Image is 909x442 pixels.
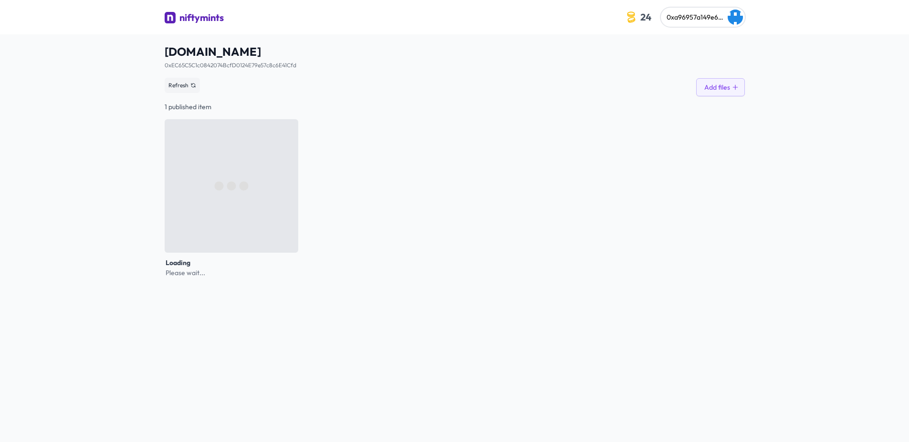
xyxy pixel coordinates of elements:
img: Loading [165,119,298,253]
img: Jerry Yuen [728,10,743,25]
div: niftymints [179,11,224,24]
p: Please wait... [166,268,205,278]
button: 0xa96957a149e6e7919422753dcf30baca2f7a4370 [661,8,745,27]
span: 24 [638,10,653,24]
a: LoadingLoadingPlease wait... [165,119,298,278]
div: 1 published item [165,102,745,112]
span: 0xa96957a149e6e7919422753dcf30baca2f7a4370 [667,13,820,21]
a: niftymints [165,11,224,27]
button: Add files [696,78,745,96]
img: niftymints logo [165,12,176,23]
span: [DOMAIN_NAME] [165,44,745,59]
div: Click to show details [165,119,298,253]
span: Refresh [168,82,188,89]
button: Refresh [165,78,200,93]
span: Loading [166,258,190,267]
img: coin-icon.3a8a4044.svg [624,10,638,24]
a: 0xEC65C5C1c0842074BcfD0124E79e57c8c6E41Cfd [165,62,296,69]
button: 24 [622,8,657,26]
